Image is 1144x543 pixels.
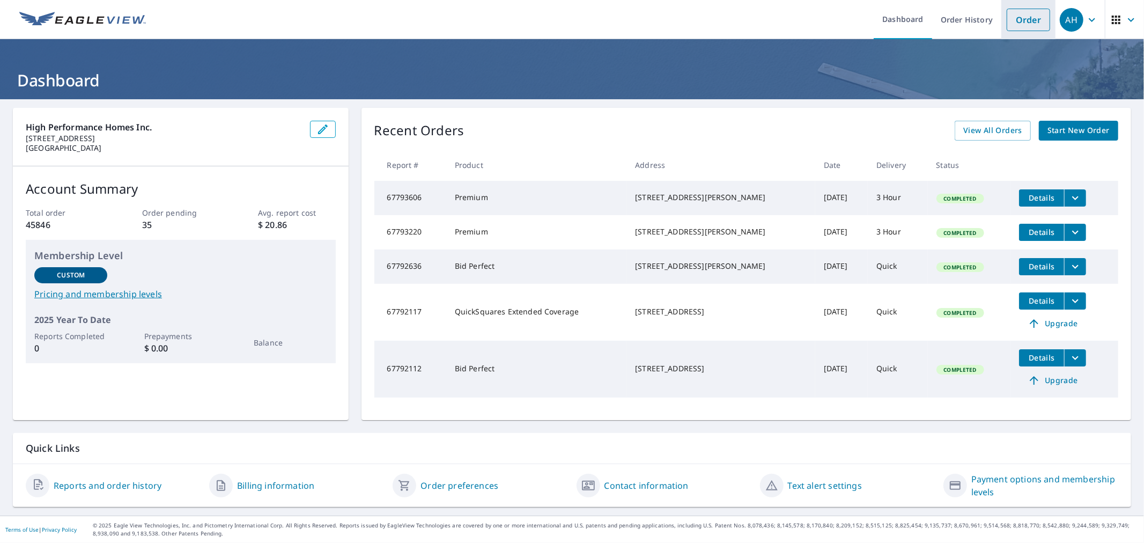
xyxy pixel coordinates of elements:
a: Upgrade [1019,315,1086,332]
p: Membership Level [34,248,327,263]
span: Completed [938,309,983,317]
span: Completed [938,229,983,237]
td: [DATE] [815,250,868,284]
div: [STREET_ADDRESS] [635,306,807,317]
p: Custom [57,270,85,280]
td: Quick [868,284,927,341]
p: Balance [254,337,327,348]
a: Payment options and membership levels [971,473,1118,498]
button: filesDropdownBtn-67792112 [1064,349,1086,366]
p: © 2025 Eagle View Technologies, Inc. and Pictometry International Corp. All Rights Reserved. Repo... [93,522,1139,538]
span: Completed [938,263,983,271]
p: 45846 [26,218,103,231]
button: filesDropdownBtn-67792636 [1064,258,1086,275]
div: [STREET_ADDRESS][PERSON_NAME] [635,261,807,271]
a: Pricing and membership levels [34,288,327,300]
td: 67792636 [374,250,446,284]
td: 67793606 [374,181,446,215]
p: [GEOGRAPHIC_DATA] [26,143,301,153]
td: QuickSquares Extended Coverage [446,284,626,341]
a: Upgrade [1019,372,1086,389]
th: Address [626,149,815,181]
button: filesDropdownBtn-67792117 [1064,292,1086,310]
span: Details [1025,261,1058,271]
button: filesDropdownBtn-67793220 [1064,224,1086,241]
th: Product [446,149,626,181]
a: Order preferences [420,479,498,492]
td: 67792117 [374,284,446,341]
p: | [5,526,77,533]
td: [DATE] [815,341,868,398]
span: Details [1025,227,1058,237]
button: filesDropdownBtn-67793606 [1064,189,1086,207]
td: [DATE] [815,215,868,250]
a: Reports and order history [54,479,161,492]
td: Premium [446,215,626,250]
td: Bid Perfect [446,250,626,284]
th: Report # [374,149,446,181]
p: Total order [26,207,103,218]
p: 2025 Year To Date [34,313,327,326]
p: Prepayments [144,331,217,342]
td: Bid Perfect [446,341,626,398]
span: Details [1025,193,1058,203]
span: Start New Order [1047,124,1110,137]
p: High Performance Homes Inc. [26,121,301,134]
p: Order pending [142,207,219,218]
th: Status [928,149,1011,181]
span: View All Orders [963,124,1022,137]
td: Quick [868,341,927,398]
button: detailsBtn-67793606 [1019,189,1064,207]
td: [DATE] [815,181,868,215]
div: [STREET_ADDRESS][PERSON_NAME] [635,192,807,203]
p: Avg. report cost [258,207,335,218]
button: detailsBtn-67792117 [1019,292,1064,310]
td: Premium [446,181,626,215]
p: $ 20.86 [258,218,335,231]
img: EV Logo [19,12,146,28]
button: detailsBtn-67793220 [1019,224,1064,241]
p: Reports Completed [34,331,107,342]
button: detailsBtn-67792112 [1019,349,1064,366]
p: Recent Orders [374,121,464,141]
span: Completed [938,366,983,373]
div: [STREET_ADDRESS][PERSON_NAME] [635,226,807,237]
span: Upgrade [1025,374,1080,387]
a: Privacy Policy [42,526,77,533]
td: 3 Hour [868,181,927,215]
p: $ 0.00 [144,342,217,355]
a: Order [1007,9,1050,31]
p: 35 [142,218,219,231]
a: Contact information [604,479,689,492]
p: Quick Links [26,442,1118,455]
span: Upgrade [1025,317,1080,330]
th: Delivery [868,149,927,181]
td: 67793220 [374,215,446,250]
p: [STREET_ADDRESS] [26,134,301,143]
a: Billing information [237,479,314,492]
div: AH [1060,8,1083,32]
a: Text alert settings [788,479,862,492]
span: Details [1025,296,1058,306]
th: Date [815,149,868,181]
td: 67792112 [374,341,446,398]
a: View All Orders [955,121,1031,141]
button: detailsBtn-67792636 [1019,258,1064,275]
h1: Dashboard [13,69,1131,91]
td: [DATE] [815,284,868,341]
td: Quick [868,250,927,284]
span: Completed [938,195,983,202]
p: Account Summary [26,179,336,199]
td: 3 Hour [868,215,927,250]
a: Terms of Use [5,526,39,533]
span: Details [1025,353,1058,363]
p: 0 [34,342,107,355]
div: [STREET_ADDRESS] [635,363,807,374]
a: Start New Order [1039,121,1118,141]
